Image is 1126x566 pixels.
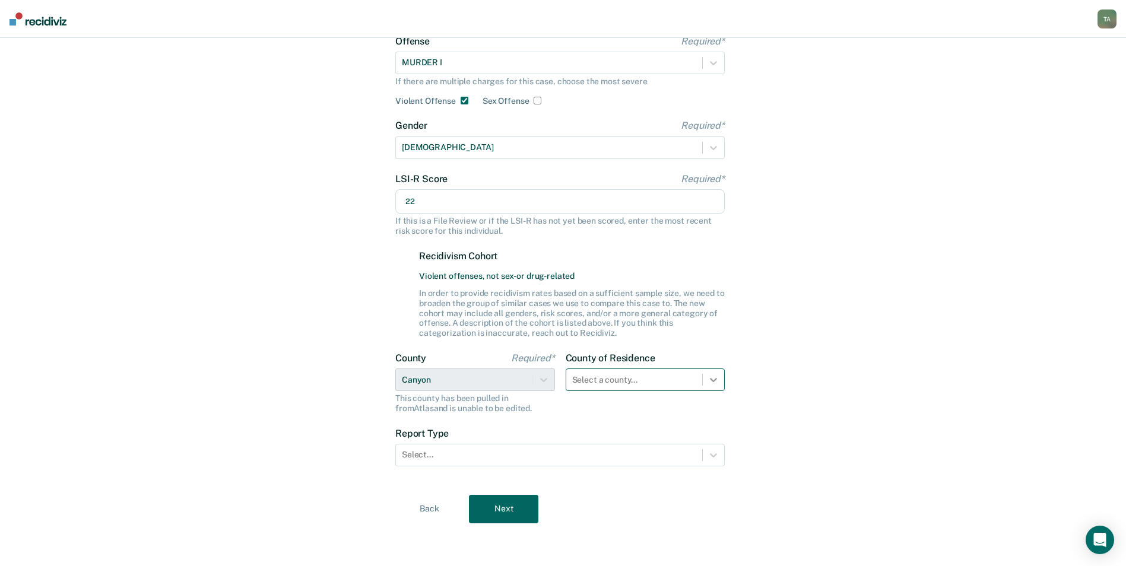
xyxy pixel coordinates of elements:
[419,250,725,262] label: Recidivism Cohort
[511,352,555,364] span: Required*
[395,216,725,236] div: If this is a File Review or if the LSI-R has not yet been scored, enter the most recent risk scor...
[395,495,464,523] button: Back
[395,428,725,439] label: Report Type
[1098,9,1117,28] button: TA
[395,120,725,131] label: Gender
[681,173,725,185] span: Required*
[1086,526,1114,554] div: Open Intercom Messenger
[419,271,725,281] span: Violent offenses, not sex- or drug-related
[395,77,725,87] div: If there are multiple charges for this case, choose the most severe
[395,96,456,106] label: Violent Offense
[395,173,725,185] label: LSI-R Score
[483,96,529,106] label: Sex Offense
[681,120,725,131] span: Required*
[395,36,725,47] label: Offense
[395,352,555,364] label: County
[681,36,725,47] span: Required*
[9,12,66,26] img: Recidiviz
[566,352,725,364] label: County of Residence
[419,288,725,338] div: In order to provide recidivism rates based on a sufficient sample size, we need to broaden the gr...
[1098,9,1117,28] div: T A
[469,495,538,523] button: Next
[395,393,555,414] div: This county has been pulled in from Atlas and is unable to be edited.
